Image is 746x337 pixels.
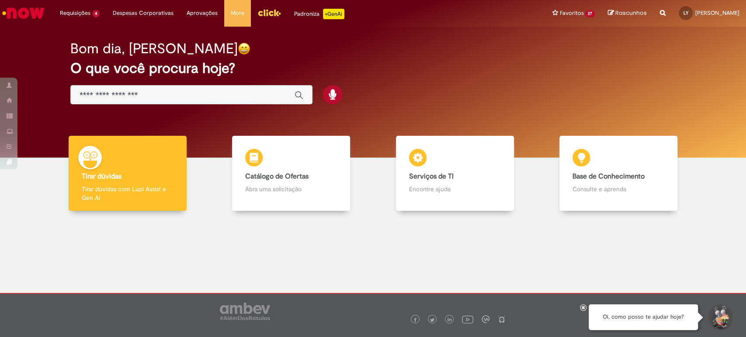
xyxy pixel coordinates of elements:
p: Encontre ajuda [409,185,501,193]
img: logo_footer_ambev_rotulo_gray.png [220,303,270,320]
span: Aprovações [187,9,218,17]
img: ServiceNow [1,4,46,22]
img: logo_footer_linkedin.png [448,317,452,323]
img: logo_footer_workplace.png [482,315,489,323]
button: Iniciar Conversa de Suporte [707,304,733,330]
span: Despesas Corporativas [113,9,173,17]
span: More [231,9,244,17]
a: Serviços de TI Encontre ajuda [373,136,537,211]
span: [PERSON_NAME] [695,9,739,17]
b: Catálogo de Ofertas [245,172,309,181]
span: LY [684,10,688,16]
img: logo_footer_naosei.png [498,315,506,323]
span: 4 [92,10,100,17]
div: Oi, como posso te ajudar hoje? [589,304,698,330]
img: happy-face.png [238,42,250,55]
a: Tirar dúvidas Tirar dúvidas com Lupi Assist e Gen Ai [46,136,209,211]
a: Rascunhos [608,9,647,17]
p: Consulte e aprenda [573,185,664,193]
h2: Bom dia, [PERSON_NAME] [70,41,238,56]
h2: O que você procura hoje? [70,61,676,76]
span: Rascunhos [615,9,647,17]
span: 27 [585,10,595,17]
b: Serviços de TI [409,172,454,181]
b: Tirar dúvidas [82,172,121,181]
div: Padroniza [294,9,344,19]
span: Favoritos [559,9,583,17]
a: Catálogo de Ofertas Abra uma solicitação [209,136,373,211]
img: logo_footer_youtube.png [462,313,473,325]
img: logo_footer_facebook.png [413,318,417,322]
p: +GenAi [323,9,344,19]
a: Base de Conhecimento Consulte e aprenda [537,136,700,211]
span: Requisições [60,9,90,17]
b: Base de Conhecimento [573,172,645,181]
img: click_logo_yellow_360x200.png [257,6,281,19]
img: logo_footer_twitter.png [430,318,434,322]
p: Tirar dúvidas com Lupi Assist e Gen Ai [82,185,173,202]
p: Abra uma solicitação [245,185,337,193]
